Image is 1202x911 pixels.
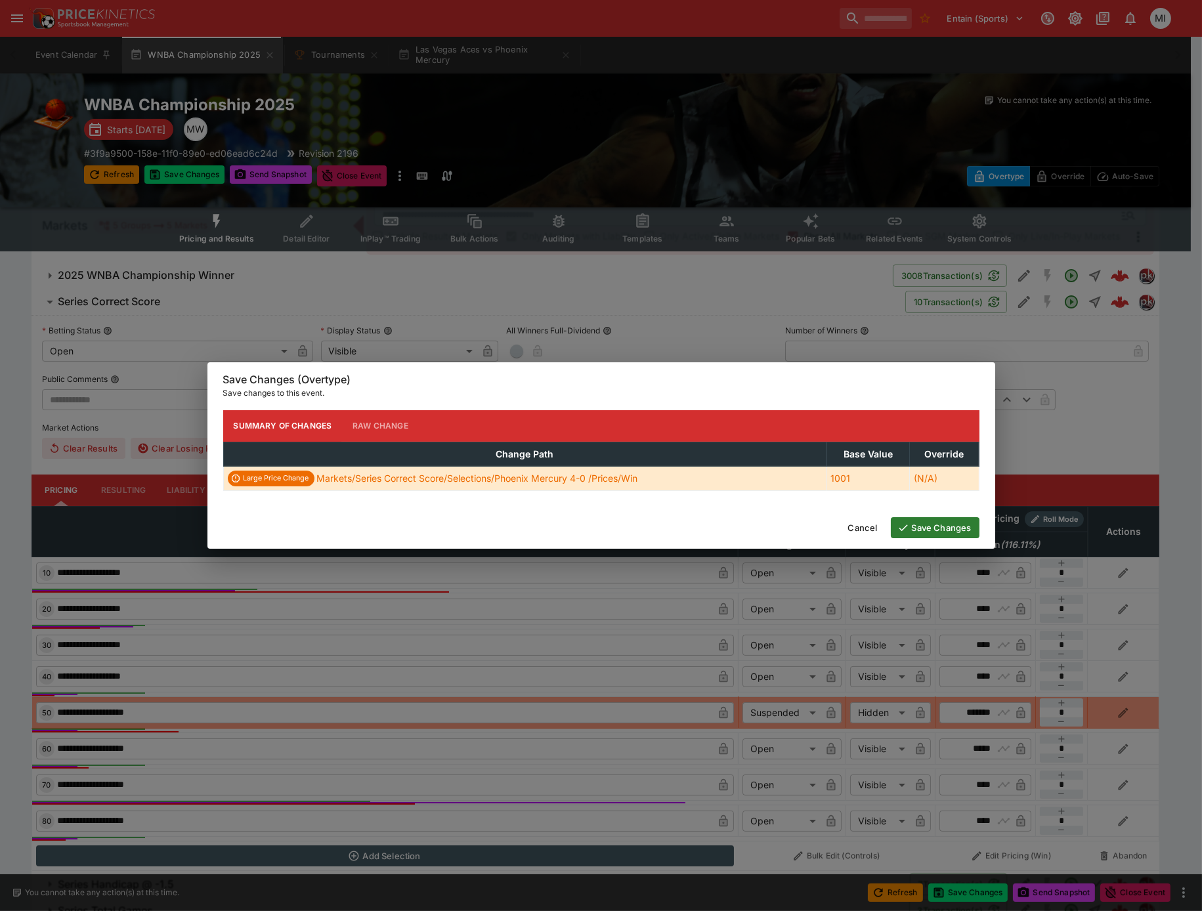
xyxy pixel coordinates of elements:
button: Save Changes [891,517,979,538]
button: Summary of Changes [223,410,343,442]
button: Raw Change [342,410,419,442]
h6: Save Changes (Overtype) [223,373,979,387]
td: 1001 [826,466,910,490]
th: Change Path [223,442,826,466]
td: (N/A) [910,466,979,490]
button: Cancel [840,517,886,538]
th: Base Value [826,442,910,466]
p: Markets/Series Correct Score/Selections/Phoenix Mercury 4-0 /Prices/Win [317,471,638,485]
span: Large Price Change [238,473,314,484]
th: Override [910,442,979,466]
p: Save changes to this event. [223,387,979,400]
